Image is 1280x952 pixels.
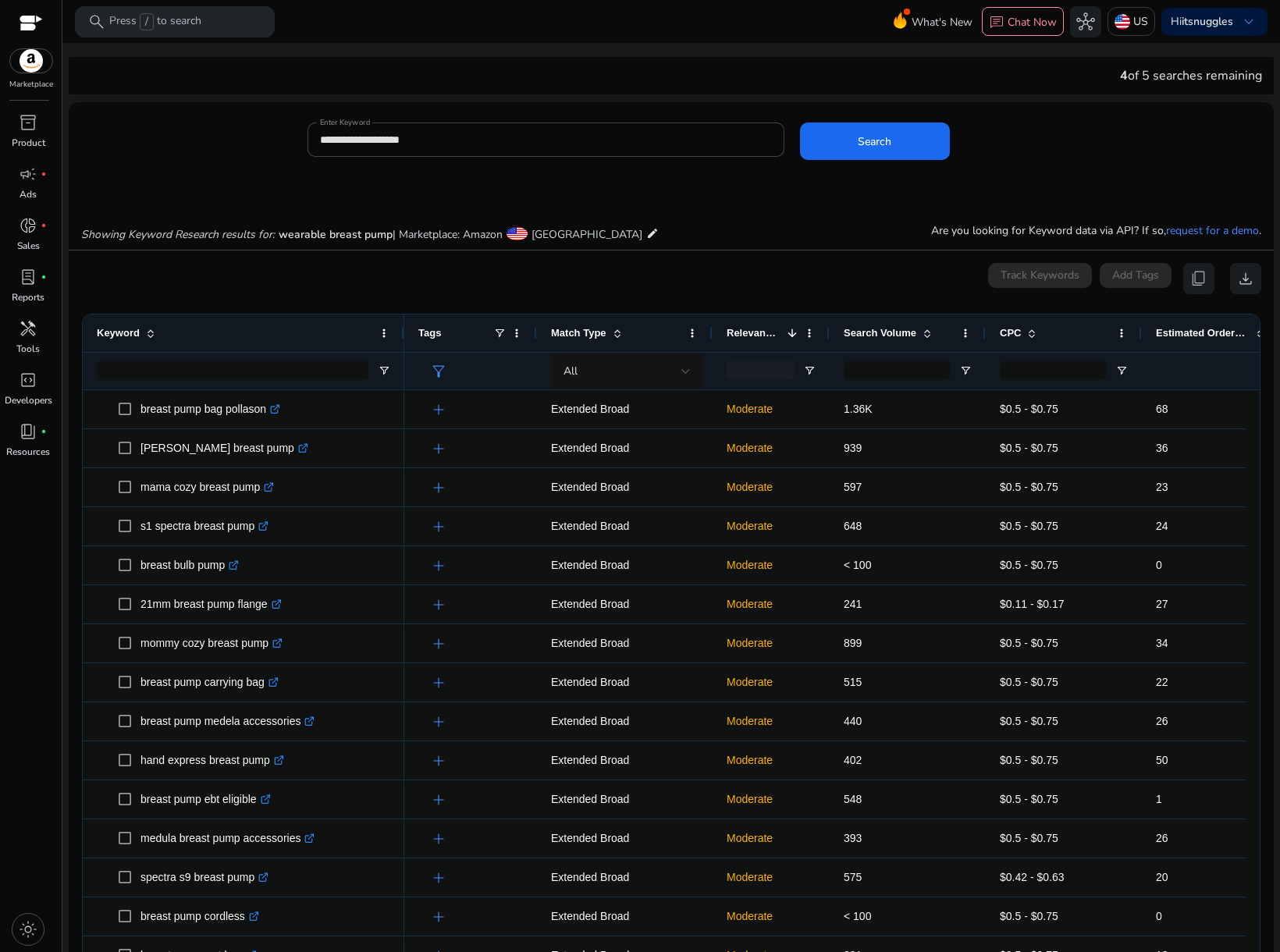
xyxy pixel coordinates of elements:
p: [PERSON_NAME] breast pump [140,432,308,464]
p: Extended Broad [551,393,699,425]
span: 23 [1156,481,1168,493]
p: Moderate [727,900,816,932]
span: $0.5 - $0.75 [1000,715,1058,727]
p: breast pump carrying bag [140,666,279,698]
span: chat [989,15,1004,30]
p: Are you looking for Keyword data via API? If so, . [931,222,1261,239]
span: $0.5 - $0.75 [1000,442,1058,454]
span: Keyword [97,327,140,339]
span: Estimated Orders/Month [1156,327,1250,339]
p: Developers [5,393,52,407]
p: Extended Broad [551,861,699,893]
span: Search Volume [844,327,916,339]
span: wearable breast pump [279,227,393,242]
span: add [429,517,448,536]
button: Search [800,123,950,160]
span: 241 [844,598,862,610]
span: $0.5 - $0.75 [1000,793,1058,805]
button: download [1230,263,1261,294]
span: lab_profile [19,268,37,286]
span: hub [1076,12,1095,31]
p: Moderate [727,510,816,542]
p: mommy cozy breast pump [140,627,283,659]
span: 393 [844,832,862,844]
span: [GEOGRAPHIC_DATA] [532,227,642,242]
span: 0 [1156,910,1162,922]
span: 4 [1120,67,1128,84]
span: 26 [1156,715,1168,727]
p: breast pump cordless [140,900,259,932]
span: add [429,751,448,770]
span: CPC [1000,327,1021,339]
p: breast bulb pump [140,549,239,581]
button: Open Filter Menu [959,364,972,377]
a: request for a demo [1166,223,1259,238]
b: itsnuggles [1182,14,1233,29]
p: Press to search [109,13,201,30]
span: $0.5 - $0.75 [1000,676,1058,688]
span: 68 [1156,403,1168,415]
p: Extended Broad [551,471,699,503]
p: Extended Broad [551,588,699,620]
p: Marketplace [9,79,53,91]
img: amazon.svg [10,49,52,73]
mat-icon: edit [646,224,659,243]
span: Relevance Score [727,327,781,339]
span: $0.42 - $0.63 [1000,871,1065,883]
span: 939 [844,442,862,454]
span: add [429,478,448,497]
p: Moderate [727,627,816,659]
span: add [429,790,448,809]
span: $0.5 - $0.75 [1000,403,1058,415]
span: 34 [1156,637,1168,649]
mat-label: Enter Keyword [320,117,370,128]
p: Product [12,136,45,150]
span: 24 [1156,520,1168,532]
span: Match Type [551,327,606,339]
button: Open Filter Menu [803,364,816,377]
span: All [564,364,578,378]
span: donut_small [19,216,37,235]
span: search [87,12,106,31]
span: add [429,712,448,731]
span: add [429,634,448,653]
p: US [1133,8,1148,35]
input: Search Volume Filter Input [844,361,950,380]
p: Extended Broad [551,432,699,464]
span: / [140,13,154,30]
span: fiber_manual_record [41,171,47,177]
p: Moderate [727,432,816,464]
span: | Marketplace: Amazon [393,227,503,242]
p: Extended Broad [551,549,699,581]
input: Keyword Filter Input [97,361,368,380]
p: Moderate [727,822,816,854]
span: 27 [1156,598,1168,610]
p: Moderate [727,744,816,776]
span: $0.5 - $0.75 [1000,559,1058,571]
p: Extended Broad [551,666,699,698]
span: add [429,869,448,887]
span: add [429,595,448,614]
img: us.svg [1115,14,1130,30]
span: fiber_manual_record [41,222,47,229]
p: hand express breast pump [140,744,284,776]
span: keyboard_arrow_down [1239,12,1258,31]
span: filter_alt [429,362,448,381]
p: Extended Broad [551,822,699,854]
p: Moderate [727,471,816,503]
span: $0.5 - $0.75 [1000,832,1058,844]
span: Tags [418,327,441,339]
p: Hi [1171,16,1233,27]
p: Chat Now [1008,15,1057,30]
span: 575 [844,871,862,883]
span: code_blocks [19,371,37,389]
span: $0.5 - $0.75 [1000,637,1058,649]
span: fiber_manual_record [41,428,47,435]
span: add [429,556,448,575]
span: 26 [1156,832,1168,844]
span: 0 [1156,559,1162,571]
p: Extended Broad [551,627,699,659]
p: Extended Broad [551,705,699,737]
span: Search [858,133,891,150]
span: 515 [844,676,862,688]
